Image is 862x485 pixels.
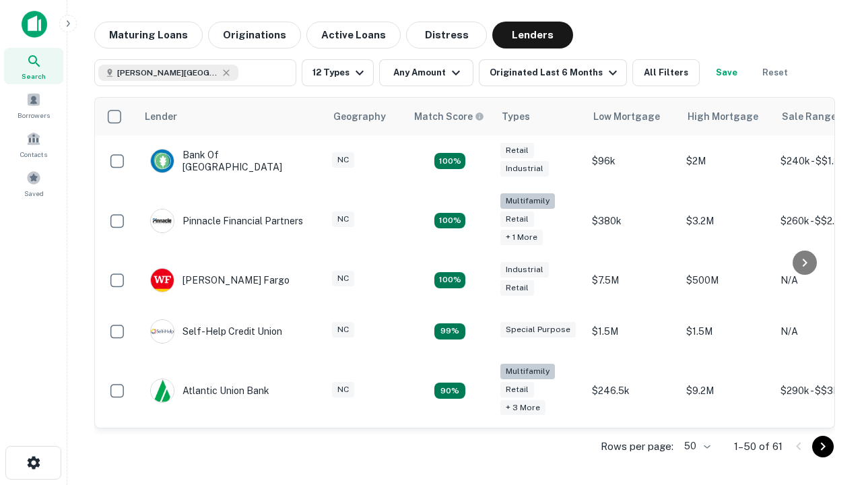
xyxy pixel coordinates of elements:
[585,187,679,255] td: $380k
[601,439,673,455] p: Rows per page:
[18,110,50,121] span: Borrowers
[679,306,774,357] td: $1.5M
[679,98,774,135] th: High Mortgage
[22,11,47,38] img: capitalize-icon.png
[20,149,47,160] span: Contacts
[492,22,573,48] button: Lenders
[151,209,174,232] img: picture
[332,271,354,286] div: NC
[150,379,269,403] div: Atlantic Union Bank
[434,323,465,339] div: Matching Properties: 11, hasApolloMatch: undefined
[500,400,545,416] div: + 3 more
[705,59,748,86] button: Save your search to get updates of matches that match your search criteria.
[585,306,679,357] td: $1.5M
[325,98,406,135] th: Geography
[679,255,774,306] td: $500M
[500,262,549,278] div: Industrial
[4,126,63,162] a: Contacts
[585,135,679,187] td: $96k
[490,65,621,81] div: Originated Last 6 Months
[479,59,627,86] button: Originated Last 6 Months
[151,269,174,292] img: picture
[406,22,487,48] button: Distress
[434,272,465,288] div: Matching Properties: 14, hasApolloMatch: undefined
[500,193,555,209] div: Multifamily
[4,48,63,84] a: Search
[332,382,354,397] div: NC
[22,71,46,82] span: Search
[500,212,534,227] div: Retail
[379,59,473,86] button: Any Amount
[494,98,585,135] th: Types
[585,98,679,135] th: Low Mortgage
[150,149,312,173] div: Bank Of [GEOGRAPHIC_DATA]
[117,67,218,79] span: [PERSON_NAME][GEOGRAPHIC_DATA], [GEOGRAPHIC_DATA]
[414,109,482,124] h6: Match Score
[333,108,386,125] div: Geography
[679,357,774,425] td: $9.2M
[145,108,177,125] div: Lender
[500,143,534,158] div: Retail
[679,135,774,187] td: $2M
[500,230,543,245] div: + 1 more
[500,280,534,296] div: Retail
[151,150,174,172] img: picture
[150,268,290,292] div: [PERSON_NAME] Fargo
[137,98,325,135] th: Lender
[679,437,712,456] div: 50
[4,165,63,201] a: Saved
[585,255,679,306] td: $7.5M
[414,109,484,124] div: Capitalize uses an advanced AI algorithm to match your search with the best lender. The match sco...
[150,319,282,344] div: Self-help Credit Union
[332,212,354,227] div: NC
[434,153,465,169] div: Matching Properties: 15, hasApolloMatch: undefined
[332,322,354,337] div: NC
[688,108,758,125] div: High Mortgage
[151,379,174,402] img: picture
[754,59,797,86] button: Reset
[734,439,783,455] p: 1–50 of 61
[500,364,555,379] div: Multifamily
[306,22,401,48] button: Active Loans
[94,22,203,48] button: Maturing Loans
[500,161,549,176] div: Industrial
[406,98,494,135] th: Capitalize uses an advanced AI algorithm to match your search with the best lender. The match sco...
[302,59,374,86] button: 12 Types
[24,188,44,199] span: Saved
[500,322,576,337] div: Special Purpose
[208,22,301,48] button: Originations
[502,108,530,125] div: Types
[795,334,862,399] iframe: Chat Widget
[632,59,700,86] button: All Filters
[812,436,834,457] button: Go to next page
[782,108,836,125] div: Sale Range
[332,152,354,168] div: NC
[434,213,465,229] div: Matching Properties: 20, hasApolloMatch: undefined
[434,383,465,399] div: Matching Properties: 10, hasApolloMatch: undefined
[151,320,174,343] img: picture
[500,382,534,397] div: Retail
[679,187,774,255] td: $3.2M
[150,209,303,233] div: Pinnacle Financial Partners
[585,357,679,425] td: $246.5k
[4,87,63,123] a: Borrowers
[593,108,660,125] div: Low Mortgage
